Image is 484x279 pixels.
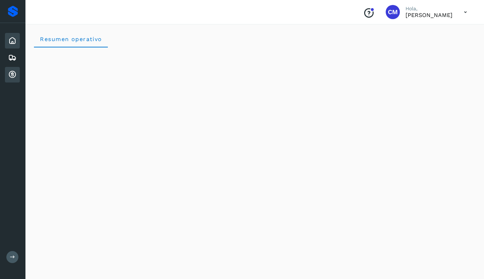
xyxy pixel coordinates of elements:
[5,67,20,82] div: Cuentas por cobrar
[5,33,20,49] div: Inicio
[406,6,453,12] p: Hola,
[40,36,102,42] span: Resumen operativo
[406,12,453,18] p: CARLOS MAIER GARCIA
[5,50,20,66] div: Embarques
